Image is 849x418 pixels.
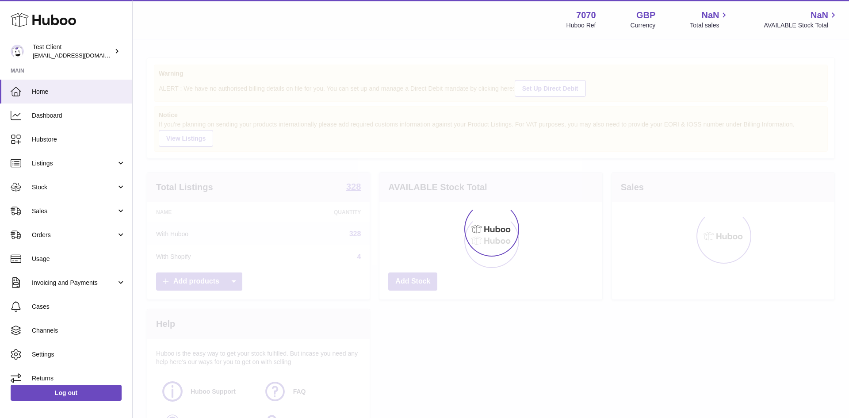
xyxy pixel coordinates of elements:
[764,21,838,30] span: AVAILABLE Stock Total
[764,9,838,30] a: NaN AVAILABLE Stock Total
[32,135,126,144] span: Hubstore
[11,385,122,401] a: Log out
[32,255,126,263] span: Usage
[32,88,126,96] span: Home
[32,231,116,239] span: Orders
[32,303,126,311] span: Cases
[576,9,596,21] strong: 7070
[32,111,126,120] span: Dashboard
[11,45,24,58] img: internalAdmin-7070@internal.huboo.com
[32,374,126,383] span: Returns
[566,21,596,30] div: Huboo Ref
[690,9,729,30] a: NaN Total sales
[33,43,112,60] div: Test Client
[32,183,116,192] span: Stock
[32,279,116,287] span: Invoicing and Payments
[33,52,130,59] span: [EMAIL_ADDRESS][DOMAIN_NAME]
[701,9,719,21] span: NaN
[32,326,126,335] span: Channels
[690,21,729,30] span: Total sales
[32,350,126,359] span: Settings
[32,159,116,168] span: Listings
[631,21,656,30] div: Currency
[811,9,828,21] span: NaN
[32,207,116,215] span: Sales
[636,9,655,21] strong: GBP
